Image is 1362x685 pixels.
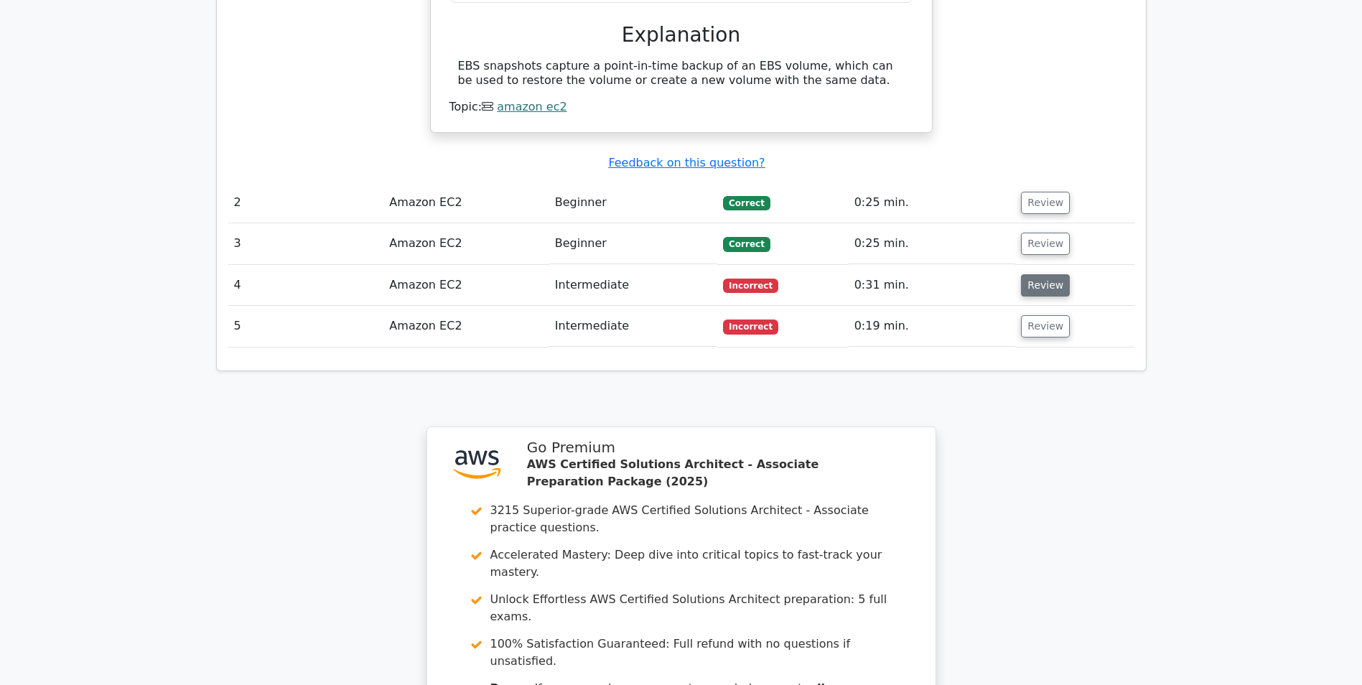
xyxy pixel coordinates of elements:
[608,156,765,169] a: Feedback on this question?
[849,265,1016,306] td: 0:31 min.
[1021,233,1070,255] button: Review
[449,100,913,115] div: Topic:
[549,306,717,347] td: Intermediate
[723,279,778,293] span: Incorrect
[549,223,717,264] td: Beginner
[228,306,384,347] td: 5
[1021,315,1070,337] button: Review
[849,223,1016,264] td: 0:25 min.
[228,265,384,306] td: 4
[383,265,549,306] td: Amazon EC2
[849,182,1016,223] td: 0:25 min.
[1021,192,1070,214] button: Review
[723,196,770,210] span: Correct
[723,237,770,251] span: Correct
[228,182,384,223] td: 2
[458,23,905,47] h3: Explanation
[228,223,384,264] td: 3
[1021,274,1070,297] button: Review
[549,265,717,306] td: Intermediate
[383,306,549,347] td: Amazon EC2
[549,182,717,223] td: Beginner
[849,306,1016,347] td: 0:19 min.
[383,182,549,223] td: Amazon EC2
[723,320,778,334] span: Incorrect
[497,100,566,113] a: amazon ec2
[383,223,549,264] td: Amazon EC2
[458,59,905,89] div: EBS snapshots capture a point-in-time backup of an EBS volume, which can be used to restore the v...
